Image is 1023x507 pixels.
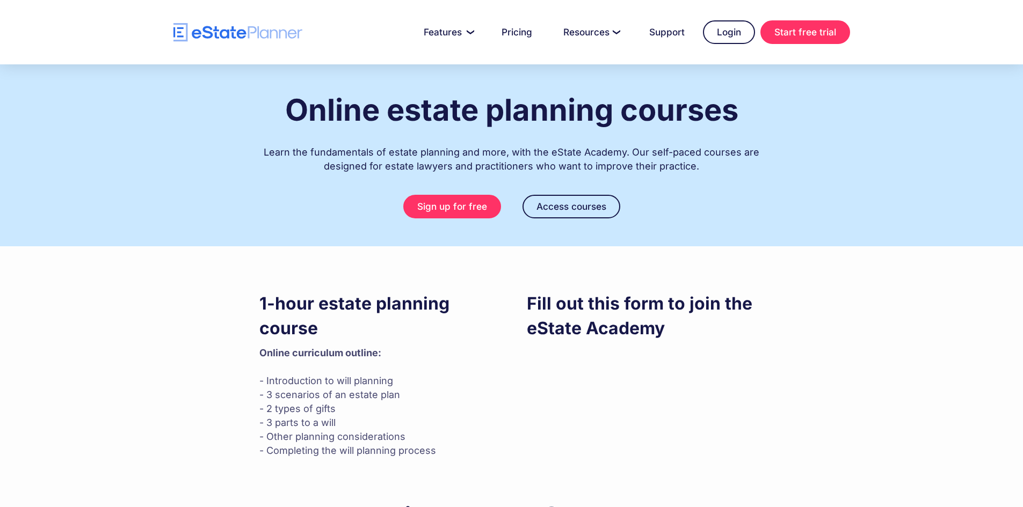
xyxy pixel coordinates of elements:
[403,195,501,218] a: Sign up for free
[489,21,545,43] a: Pricing
[259,291,497,341] h3: 1-hour estate planning course
[173,23,302,42] a: home
[550,21,631,43] a: Resources
[285,93,738,127] h1: Online estate planning courses
[636,21,698,43] a: Support
[527,291,764,341] h3: Fill out this form to join the eState Academy
[259,346,497,458] p: - Introduction to will planning - 3 scenarios of an estate plan - 2 types of gifts - 3 parts to a...
[259,135,764,173] div: Learn the fundamentals of estate planning and more, with the eState Academy. Our self-paced cours...
[760,20,850,44] a: Start free trial
[411,21,483,43] a: Features
[527,346,764,427] iframe: Form 0
[523,195,620,218] a: Access courses
[703,20,755,44] a: Login
[259,347,381,358] strong: Online curriculum outline: ‍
